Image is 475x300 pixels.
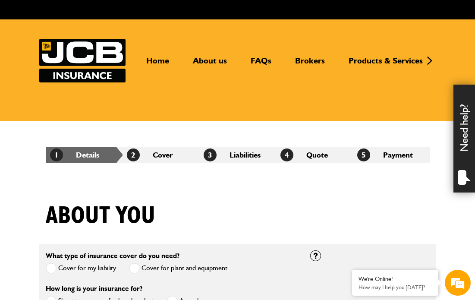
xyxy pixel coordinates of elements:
[204,148,217,161] span: 3
[39,39,126,82] a: JCB Insurance Services
[186,56,233,73] a: About us
[199,147,276,163] li: Liabilities
[276,147,353,163] li: Quote
[46,202,155,231] h1: About you
[50,148,63,161] span: 1
[244,56,278,73] a: FAQs
[127,148,140,161] span: 2
[353,147,430,163] li: Payment
[39,39,126,82] img: JCB Insurance Services logo
[359,275,432,283] div: We're Online!
[123,147,199,163] li: Cover
[289,56,331,73] a: Brokers
[342,56,429,73] a: Products & Services
[359,284,432,291] p: How may I help you today?
[140,56,176,73] a: Home
[46,147,123,163] li: Details
[357,148,370,161] span: 5
[46,253,179,259] label: What type of insurance cover do you need?
[129,263,227,274] label: Cover for plant and equipment
[280,148,293,161] span: 4
[46,285,142,292] label: How long is your insurance for?
[453,85,475,193] div: Need help?
[46,263,116,274] label: Cover for my liability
